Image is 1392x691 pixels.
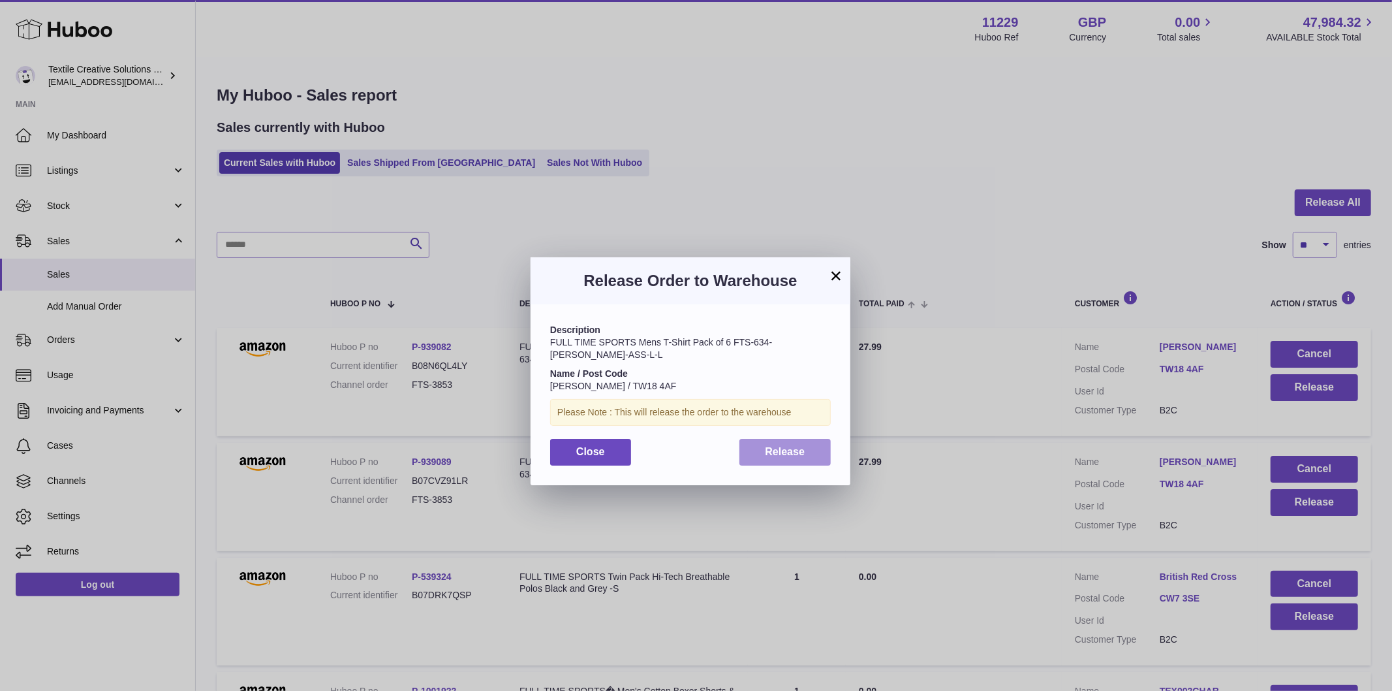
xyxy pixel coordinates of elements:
span: Close [576,446,605,457]
strong: Name / Post Code [550,368,628,379]
h3: Release Order to Warehouse [550,270,831,291]
button: × [828,268,844,283]
div: Please Note : This will release the order to the warehouse [550,399,831,426]
span: [PERSON_NAME] / TW18 4AF [550,381,676,391]
span: Release [766,446,805,457]
button: Release [739,439,831,466]
span: FULL TIME SPORTS Mens T-Shirt Pack of 6 FTS-634-[PERSON_NAME]-ASS-L-L [550,337,772,360]
button: Close [550,439,631,466]
strong: Description [550,325,600,335]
